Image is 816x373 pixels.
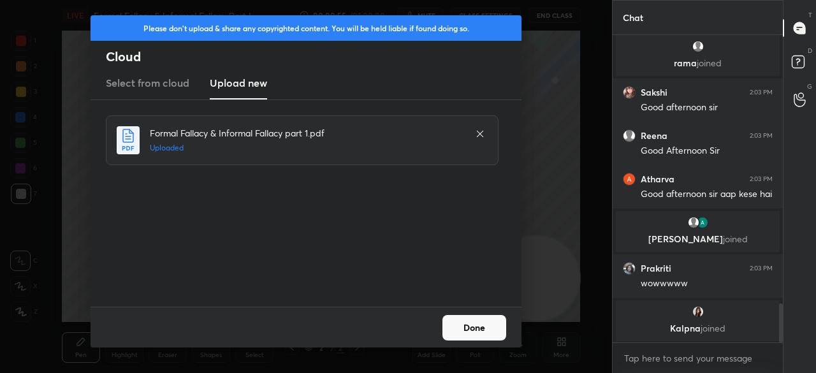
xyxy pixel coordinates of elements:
p: Chat [613,1,653,34]
p: Kalpna [623,323,772,333]
h3: Upload new [210,75,267,91]
div: Good afternoon sir [641,101,773,114]
img: cef67966f6c547679f74ebd079113425.jpg [623,86,636,99]
div: 2:03 PM [750,89,773,96]
h6: Reena [641,130,667,142]
button: Done [442,315,506,340]
img: 3c95bdd60d7145e48c8c69c48191d40d.jpg [692,305,704,318]
div: 2:03 PM [750,265,773,272]
span: joined [701,322,725,334]
img: bc2a30c30cb149588dc4f265b8f78990.101510779_3 [696,216,709,229]
img: 5c50ca92545e4ea9b152bc47f8b6a3eb.jpg [623,262,636,275]
span: joined [723,233,748,245]
img: 037af909af264af6940d1688ab774d09.jpg [623,173,636,186]
div: Good afternoon sir aap kese hai [641,188,773,201]
h2: Cloud [106,48,521,65]
h6: Atharva [641,173,674,185]
h6: Prakriti [641,263,671,274]
p: rama [623,58,772,68]
div: grid [613,35,783,343]
img: default.png [692,40,704,53]
img: default.png [687,216,700,229]
h4: Formal Fallacy & Informal Fallacy part 1.pdf [150,126,462,140]
div: Good Afternoon Sir [641,145,773,157]
span: joined [697,57,722,69]
div: Please don't upload & share any copyrighted content. You will be held liable if found doing so. [91,15,521,41]
p: T [808,10,812,20]
p: G [807,82,812,91]
div: 2:03 PM [750,132,773,140]
img: default.png [623,129,636,142]
div: 2:03 PM [750,175,773,183]
p: [PERSON_NAME] [623,234,772,244]
h6: Sakshi [641,87,667,98]
h5: Uploaded [150,142,462,154]
div: wowwwww [641,277,773,290]
p: D [808,46,812,55]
